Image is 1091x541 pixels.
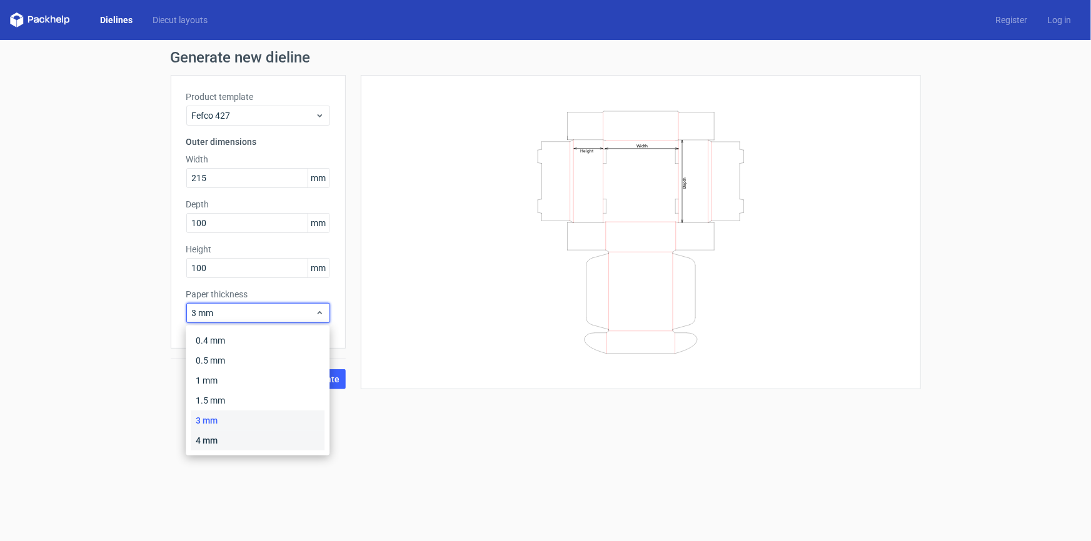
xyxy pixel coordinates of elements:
[191,370,324,390] div: 1 mm
[1037,14,1081,26] a: Log in
[636,142,648,148] text: Width
[186,91,330,103] label: Product template
[580,148,593,153] text: Height
[186,288,330,300] label: Paper thickness
[191,330,324,350] div: 0.4 mm
[308,169,329,187] span: mm
[985,14,1037,26] a: Register
[171,50,921,65] h1: Generate new dieline
[191,390,324,410] div: 1.5 mm
[186,198,330,211] label: Depth
[90,14,143,26] a: Dielines
[191,410,324,430] div: 3 mm
[308,214,329,232] span: mm
[191,430,324,450] div: 4 mm
[186,136,330,148] h3: Outer dimensions
[308,259,329,277] span: mm
[191,350,324,370] div: 0.5 mm
[186,153,330,166] label: Width
[192,109,315,122] span: Fefco 427
[143,14,218,26] a: Diecut layouts
[682,177,687,188] text: Depth
[186,243,330,256] label: Height
[192,307,315,319] span: 3 mm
